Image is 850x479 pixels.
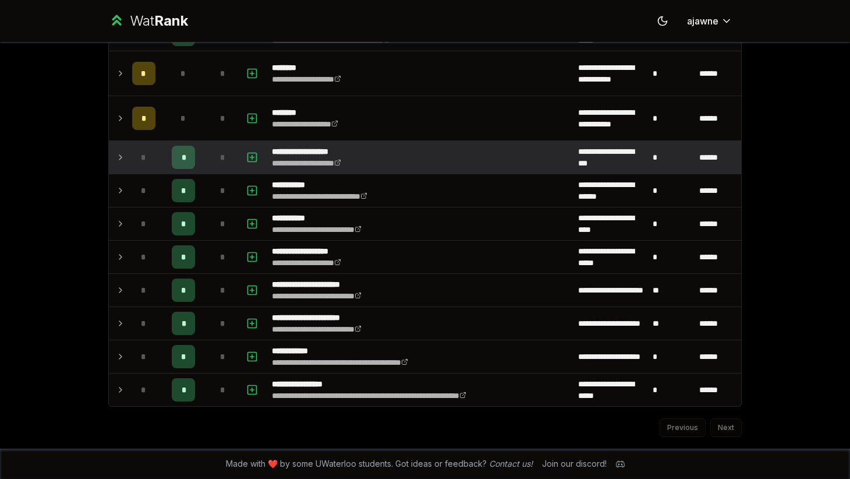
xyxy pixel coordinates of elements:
[108,12,188,30] a: WatRank
[542,458,607,470] div: Join our discord!
[154,12,188,29] span: Rank
[489,459,533,469] a: Contact us!
[226,458,533,470] span: Made with ❤️ by some UWaterloo students. Got ideas or feedback?
[130,12,188,30] div: Wat
[687,14,718,28] span: ajawne
[678,10,742,31] button: ajawne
